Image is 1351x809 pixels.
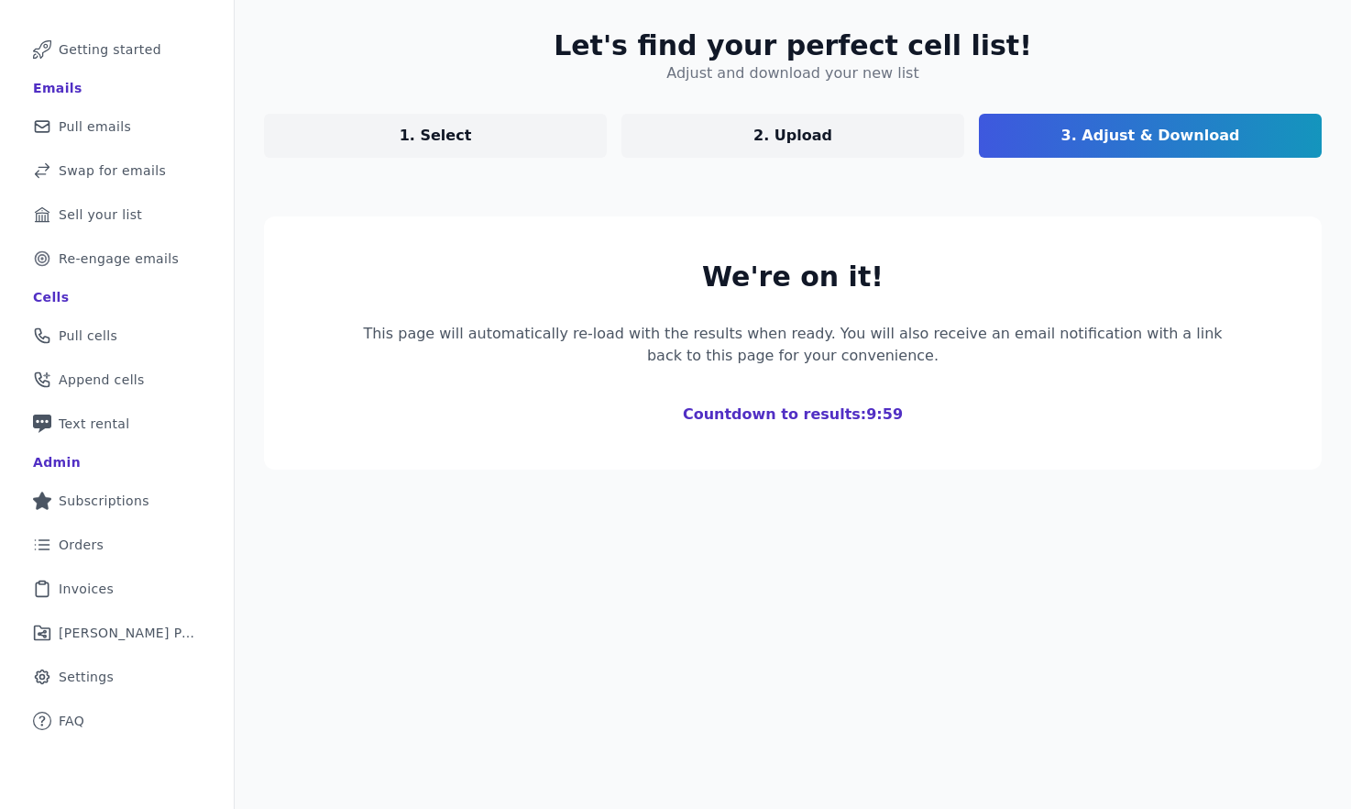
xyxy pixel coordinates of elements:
[59,415,130,433] span: Text rental
[59,492,149,510] span: Subscriptions
[352,404,1234,426] h1: Countdown to results: 9:59
[15,360,219,400] a: Append cells
[1061,125,1240,147] p: 3. Adjust & Download
[59,327,117,345] span: Pull cells
[59,161,166,180] span: Swap for emails
[15,404,219,444] a: Text rental
[59,249,179,268] span: Re-engage emails
[59,536,104,554] span: Orders
[59,117,131,136] span: Pull emails
[666,62,918,84] h4: Adjust and download your new list
[33,453,81,471] div: Admin
[15,316,219,356] a: Pull cells
[15,481,219,521] a: Subscriptions
[15,701,219,741] a: FAQ
[15,29,219,70] a: Getting started
[15,657,219,697] a: Settings
[554,29,1032,62] h2: Let's find your perfect cell list!
[59,205,142,224] span: Sell your list
[59,371,145,389] span: Append cells
[59,624,197,642] span: [PERSON_NAME] Performance
[15,525,219,565] a: Orders
[15,150,219,191] a: Swap for emails
[400,125,472,147] p: 1. Select
[979,114,1322,158] a: 3. Adjust & Download
[15,194,219,235] a: Sell your list
[621,114,964,158] a: 2. Upload
[264,114,607,158] a: 1. Select
[33,288,69,306] div: Cells
[33,79,82,97] div: Emails
[15,613,219,653] a: [PERSON_NAME] Performance
[753,125,832,147] p: 2. Upload
[59,40,161,59] span: Getting started
[352,323,1234,367] p: This page will automatically re-load with the results when ready. You will also receive an email ...
[15,106,219,147] a: Pull emails
[352,260,1234,294] h2: We're on it!
[15,238,219,279] a: Re-engage emails
[59,712,84,730] span: FAQ
[59,668,114,686] span: Settings
[15,569,219,609] a: Invoices
[59,580,114,598] span: Invoices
